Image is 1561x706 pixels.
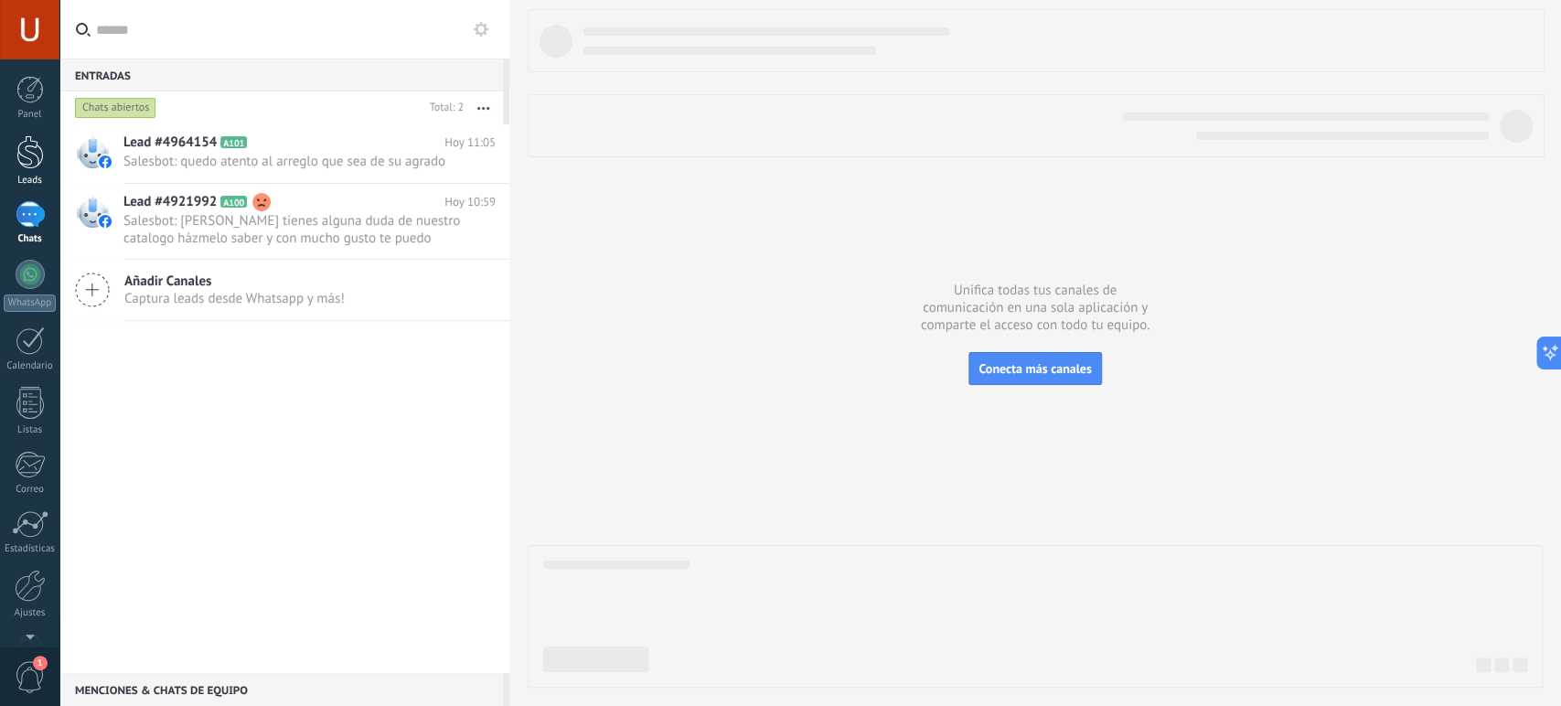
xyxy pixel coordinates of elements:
span: Conecta más canales [978,360,1091,377]
div: Leads [4,175,57,187]
div: Estadísticas [4,543,57,555]
div: Chats [4,233,57,245]
span: Hoy 10:59 [444,193,496,211]
div: Entradas [59,59,503,91]
img: facebook-sm.svg [99,155,112,168]
span: Salesbot: [PERSON_NAME] tienes alguna duda de nuestro catalogo házmelo saber y con mucho gusto te... [123,212,461,247]
span: Salesbot: quedo atento al arreglo que sea de su agrado [123,153,461,170]
img: facebook-sm.svg [99,215,112,228]
button: Más [464,91,503,124]
div: Total: 2 [422,99,464,117]
span: Hoy 11:05 [444,134,496,152]
span: A101 [220,136,247,148]
div: Correo [4,484,57,496]
div: WhatsApp [4,294,56,312]
div: Ajustes [4,607,57,619]
button: Conecta más canales [968,352,1101,385]
div: Calendario [4,360,57,372]
a: Lead #4964154 A101 Hoy 11:05 Salesbot: quedo atento al arreglo que sea de su agrado [59,124,509,183]
div: Menciones & Chats de equipo [59,673,503,706]
div: Chats abiertos [75,97,156,119]
span: Añadir Canales [124,273,345,290]
div: Panel [4,109,57,121]
a: Lead #4921992 A100 Hoy 10:59 Salesbot: [PERSON_NAME] tienes alguna duda de nuestro catalogo házme... [59,184,509,259]
span: A100 [220,196,247,208]
span: Lead #4964154 [123,134,217,152]
span: Captura leads desde Whatsapp y más! [124,290,345,307]
span: 1 [33,656,48,670]
div: Listas [4,424,57,436]
span: Lead #4921992 [123,193,217,211]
